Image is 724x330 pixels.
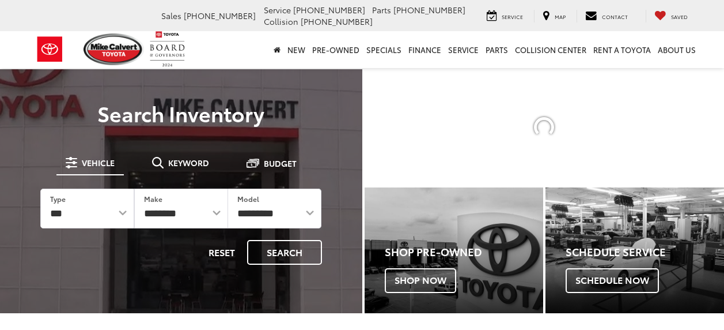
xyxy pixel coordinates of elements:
[482,31,511,68] a: Parts
[545,187,724,313] div: Toyota
[199,240,245,265] button: Reset
[590,31,654,68] a: Rent a Toyota
[478,10,532,22] a: Service
[555,13,566,20] span: Map
[385,268,456,292] span: Shop Now
[577,10,636,22] a: Contact
[511,31,590,68] a: Collision Center
[264,159,297,167] span: Budget
[646,10,696,22] a: My Saved Vehicles
[84,33,145,65] img: Mike Calvert Toyota
[405,31,445,68] a: Finance
[309,31,363,68] a: Pre-Owned
[184,10,256,21] span: [PHONE_NUMBER]
[365,187,543,313] div: Toyota
[24,102,338,125] h3: Search Inventory
[28,31,71,68] img: Toyota
[545,187,724,313] a: Schedule Service Schedule Now
[602,13,628,20] span: Contact
[534,10,574,22] a: Map
[264,4,291,16] span: Service
[293,4,365,16] span: [PHONE_NUMBER]
[393,4,465,16] span: [PHONE_NUMBER]
[82,159,115,167] span: Vehicle
[363,31,405,68] a: Specials
[50,194,66,204] label: Type
[445,31,482,68] a: Service
[144,194,162,204] label: Make
[654,31,699,68] a: About Us
[247,240,322,265] button: Search
[264,16,298,27] span: Collision
[161,10,181,21] span: Sales
[168,159,209,167] span: Keyword
[301,16,373,27] span: [PHONE_NUMBER]
[284,31,309,68] a: New
[385,246,543,258] h4: Shop Pre-Owned
[671,13,688,20] span: Saved
[566,246,724,258] h4: Schedule Service
[270,31,284,68] a: Home
[365,187,543,313] a: Shop Pre-Owned Shop Now
[237,194,259,204] label: Model
[502,13,523,20] span: Service
[566,268,659,292] span: Schedule Now
[372,4,391,16] span: Parts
